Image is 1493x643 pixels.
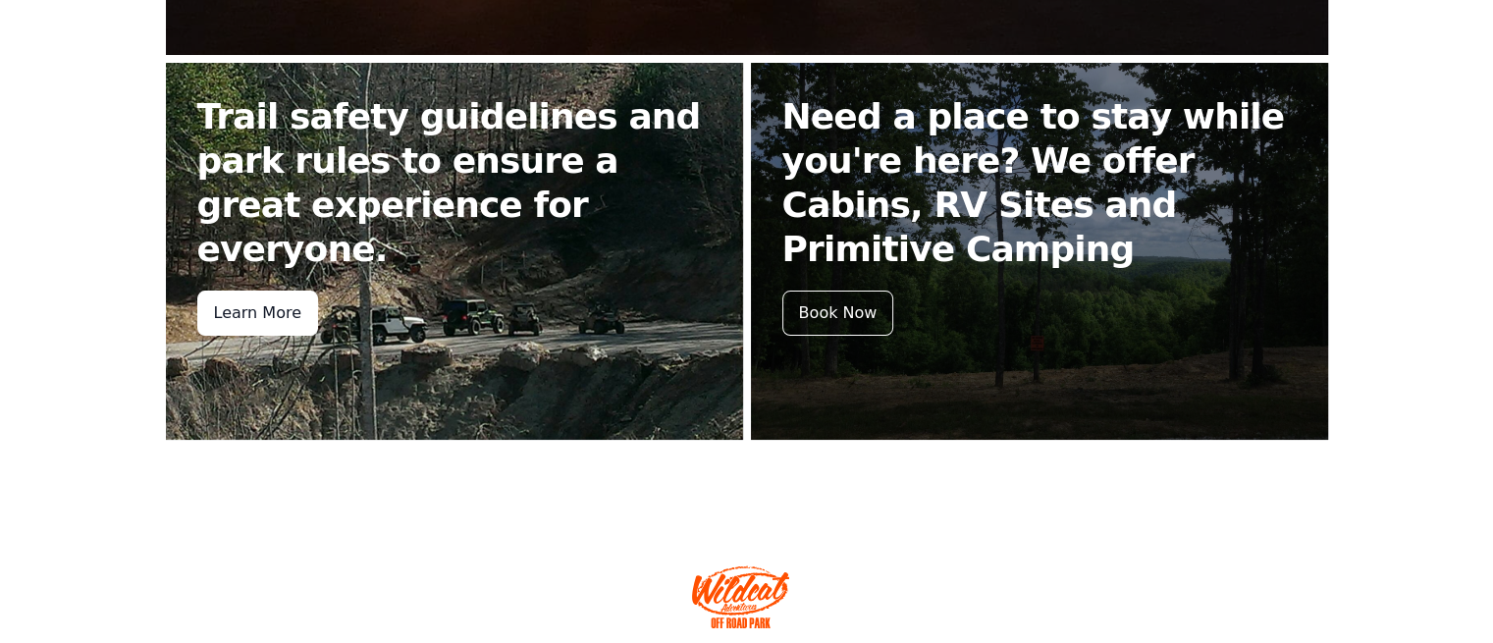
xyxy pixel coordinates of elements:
a: Need a place to stay while you're here? We offer Cabins, RV Sites and Primitive Camping Book Now [751,63,1328,440]
img: Wildcat Offroad park [692,565,790,628]
div: Book Now [782,291,894,336]
a: Trail safety guidelines and park rules to ensure a great experience for everyone. Learn More [166,63,743,440]
h2: Need a place to stay while you're here? We offer Cabins, RV Sites and Primitive Camping [782,94,1297,271]
div: Learn More [197,291,318,336]
h2: Trail safety guidelines and park rules to ensure a great experience for everyone. [197,94,712,271]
